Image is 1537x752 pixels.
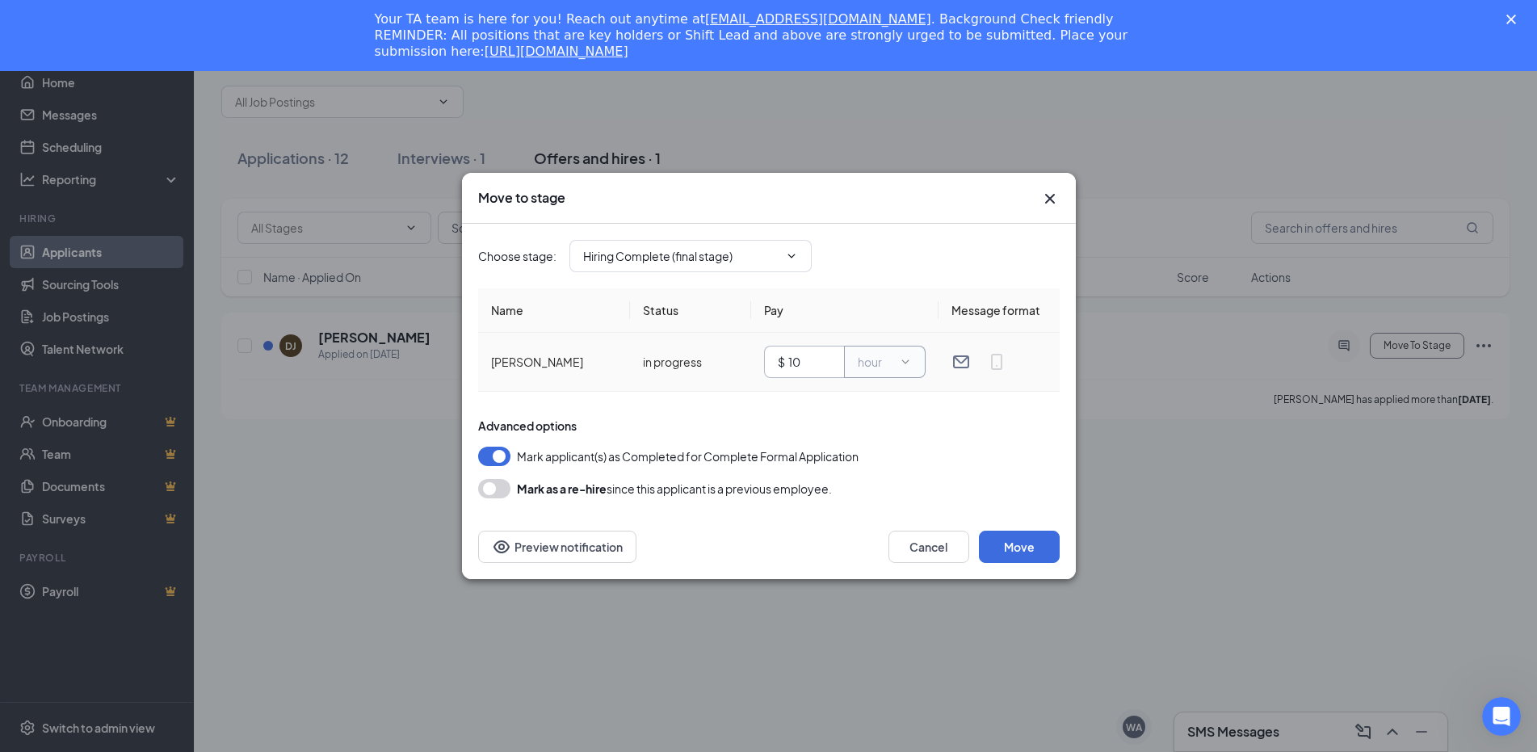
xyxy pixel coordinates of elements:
[778,353,785,371] div: $
[951,352,971,372] svg: Email
[939,288,1060,333] th: Message format
[979,531,1060,563] button: Move
[478,189,565,207] h3: Move to stage
[705,11,931,27] a: [EMAIL_ADDRESS][DOMAIN_NAME]
[517,447,859,466] span: Mark applicant(s) as Completed for Complete Formal Application
[485,44,628,59] a: [URL][DOMAIN_NAME]
[987,352,1006,372] svg: MobileSms
[751,288,939,333] th: Pay
[478,531,636,563] button: Preview notificationEye
[375,11,1137,60] div: Your TA team is here for you! Reach out anytime at . Background Check friendly REMINDER: All posi...
[478,418,1060,434] div: Advanced options
[785,250,798,263] svg: ChevronDown
[1482,697,1521,736] iframe: Intercom live chat
[517,479,832,498] div: since this applicant is a previous employee.
[491,355,583,369] span: [PERSON_NAME]
[517,481,607,496] b: Mark as a re-hire
[492,537,511,557] svg: Eye
[1040,189,1060,208] button: Close
[1040,189,1060,208] svg: Cross
[630,288,751,333] th: Status
[888,531,969,563] button: Cancel
[1506,15,1522,24] div: Close
[478,288,630,333] th: Name
[630,333,751,392] td: in progress
[478,247,556,265] span: Choose stage :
